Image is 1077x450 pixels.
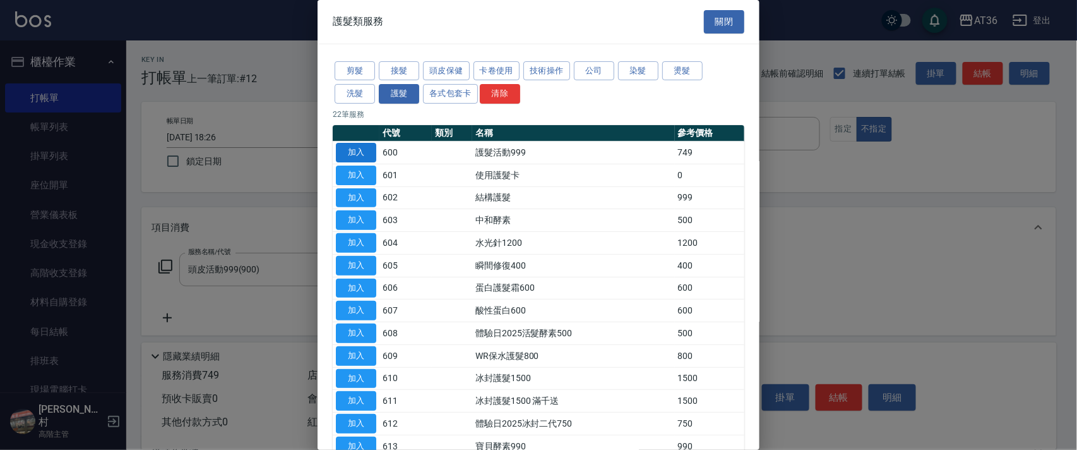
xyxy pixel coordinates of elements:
[472,413,675,435] td: 體驗日2025冰封二代750
[480,84,520,104] button: 清除
[379,254,432,277] td: 605
[336,279,376,298] button: 加入
[472,277,675,300] td: 蛋白護髮霜600
[379,61,419,81] button: 接髮
[379,84,419,104] button: 護髮
[379,344,432,367] td: 609
[379,300,432,322] td: 607
[335,61,375,81] button: 剪髮
[675,300,744,322] td: 600
[675,390,744,413] td: 1500
[704,10,744,33] button: 關閉
[472,142,675,164] td: 護髮活動999
[336,369,376,389] button: 加入
[336,188,376,208] button: 加入
[379,142,432,164] td: 600
[336,324,376,343] button: 加入
[675,209,744,232] td: 500
[675,164,744,186] td: 0
[675,322,744,345] td: 500
[336,301,376,320] button: 加入
[335,84,375,104] button: 洗髮
[379,209,432,232] td: 603
[379,232,432,255] td: 604
[618,61,658,81] button: 染髮
[472,164,675,186] td: 使用護髮卡
[432,125,472,142] th: 類別
[379,277,432,300] td: 606
[472,125,675,142] th: 名稱
[379,390,432,413] td: 611
[336,233,376,253] button: 加入
[379,322,432,345] td: 608
[675,186,744,209] td: 999
[523,61,570,81] button: 技術操作
[662,61,703,81] button: 燙髮
[423,84,478,104] button: 各式包套卡
[472,322,675,345] td: 體驗日2025活髮酵素500
[336,414,376,434] button: 加入
[423,61,470,81] button: 頭皮保健
[675,277,744,300] td: 600
[336,143,376,162] button: 加入
[333,109,744,120] p: 22 筆服務
[379,125,432,142] th: 代號
[336,256,376,276] button: 加入
[336,391,376,411] button: 加入
[675,125,744,142] th: 參考價格
[336,166,376,185] button: 加入
[379,413,432,435] td: 612
[379,367,432,390] td: 610
[379,186,432,209] td: 602
[472,232,675,255] td: 水光針1200
[675,142,744,164] td: 749
[675,367,744,390] td: 1500
[472,390,675,413] td: 冰封護髮1500 滿千送
[675,413,744,435] td: 750
[472,186,675,209] td: 結構護髮
[675,232,744,255] td: 1200
[336,346,376,366] button: 加入
[333,15,383,28] span: 護髮類服務
[472,344,675,367] td: WR保水護髮800
[336,210,376,230] button: 加入
[472,300,675,322] td: 酸性蛋白600
[473,61,520,81] button: 卡卷使用
[675,254,744,277] td: 400
[472,367,675,390] td: 冰封護髮1500
[472,254,675,277] td: 瞬間修復400
[675,344,744,367] td: 800
[472,209,675,232] td: 中和酵素
[574,61,614,81] button: 公司
[379,164,432,186] td: 601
